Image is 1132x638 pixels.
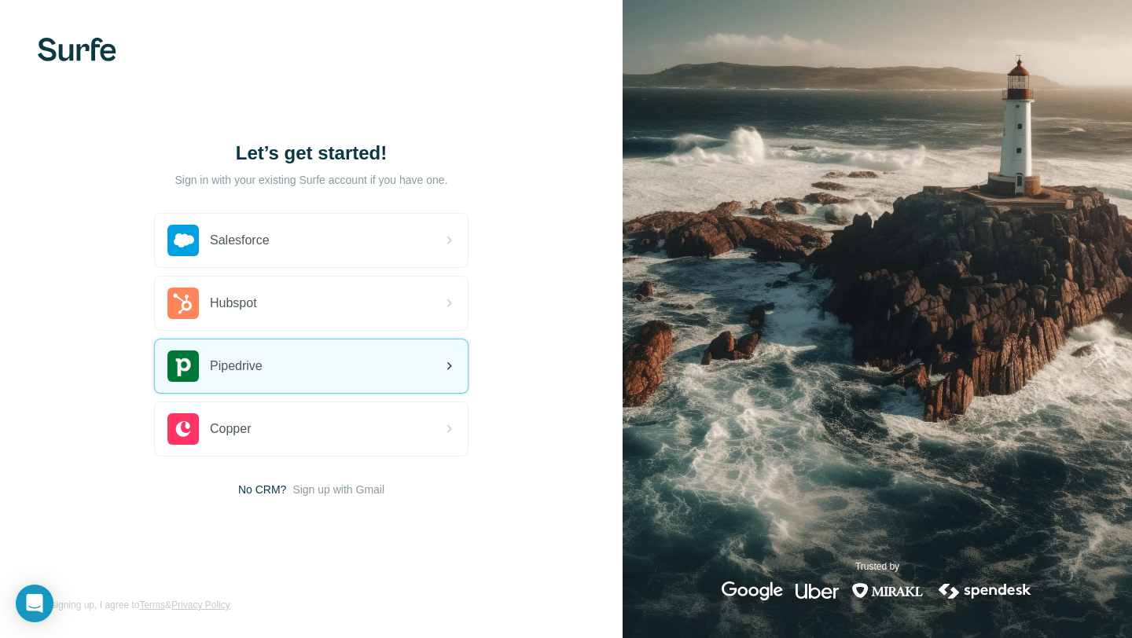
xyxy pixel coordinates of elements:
[167,350,199,382] img: pipedrive's logo
[796,581,839,600] img: uber's logo
[936,581,1034,600] img: spendesk's logo
[167,288,199,319] img: hubspot's logo
[154,141,469,166] h1: Let’s get started!
[139,599,165,610] a: Terms
[167,413,199,445] img: copper's logo
[210,420,251,438] span: Copper
[851,581,924,600] img: mirakl's logo
[38,598,230,612] span: By signing up, I agree to &
[38,38,116,61] img: Surfe's logo
[210,294,257,313] span: Hubspot
[167,225,199,256] img: salesforce's logo
[16,585,53,622] div: Open Intercom Messenger
[210,231,270,250] span: Salesforce
[175,172,447,188] p: Sign in with your existing Surfe account if you have one.
[722,581,783,600] img: google's logo
[210,357,263,376] span: Pipedrive
[238,482,286,497] span: No CRM?
[292,482,384,497] button: Sign up with Gmail
[171,599,230,610] a: Privacy Policy
[855,559,899,574] p: Trusted by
